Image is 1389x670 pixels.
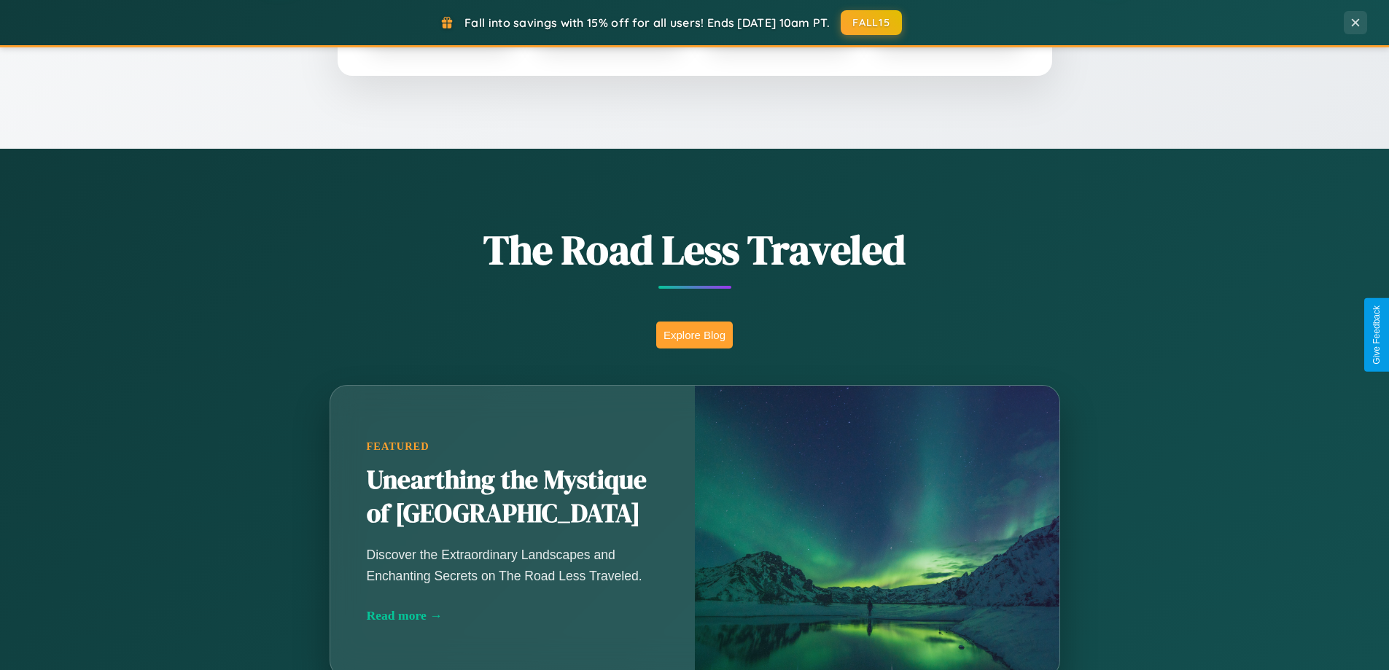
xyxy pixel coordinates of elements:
p: Discover the Extraordinary Landscapes and Enchanting Secrets on The Road Less Traveled. [367,545,658,585]
button: Explore Blog [656,322,733,348]
span: Fall into savings with 15% off for all users! Ends [DATE] 10am PT. [464,15,830,30]
h1: The Road Less Traveled [257,222,1132,278]
div: Read more → [367,608,658,623]
button: FALL15 [841,10,902,35]
div: Give Feedback [1372,305,1382,365]
h2: Unearthing the Mystique of [GEOGRAPHIC_DATA] [367,464,658,531]
div: Featured [367,440,658,453]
